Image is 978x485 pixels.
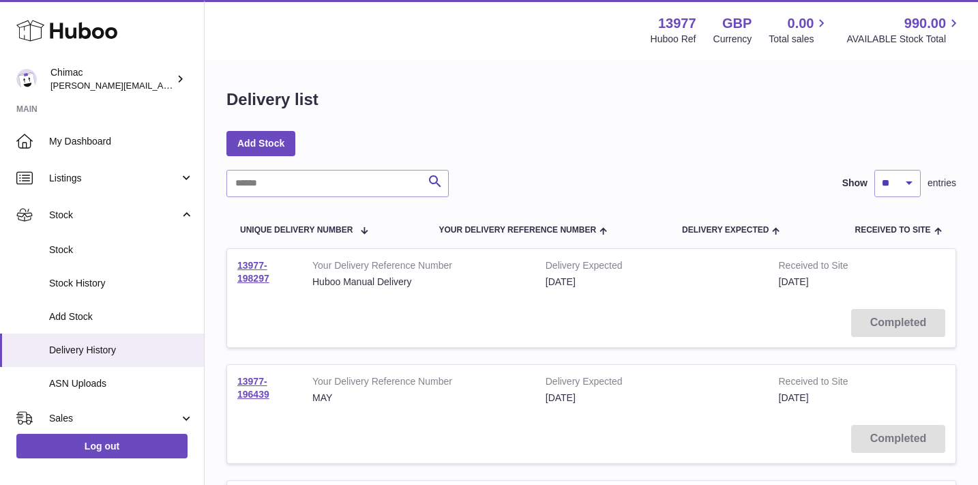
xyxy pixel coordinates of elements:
[846,33,962,46] span: AVAILABLE Stock Total
[546,259,758,276] strong: Delivery Expected
[49,377,194,390] span: ASN Uploads
[49,172,179,185] span: Listings
[237,376,269,400] a: 13977-196439
[713,33,752,46] div: Currency
[16,434,188,458] a: Log out
[49,244,194,256] span: Stock
[779,375,889,392] strong: Received to Site
[240,226,353,235] span: Unique Delivery Number
[769,33,829,46] span: Total sales
[49,277,194,290] span: Stock History
[312,259,525,276] strong: Your Delivery Reference Number
[546,392,758,405] div: [DATE]
[49,135,194,148] span: My Dashboard
[779,259,889,276] strong: Received to Site
[49,344,194,357] span: Delivery History
[658,14,696,33] strong: 13977
[855,226,930,235] span: Received to Site
[50,66,173,92] div: Chimac
[722,14,752,33] strong: GBP
[49,310,194,323] span: Add Stock
[546,276,758,289] div: [DATE]
[49,209,179,222] span: Stock
[312,375,525,392] strong: Your Delivery Reference Number
[226,131,295,156] a: Add Stock
[651,33,696,46] div: Huboo Ref
[237,260,269,284] a: 13977-198297
[50,80,273,91] span: [PERSON_NAME][EMAIL_ADDRESS][DOMAIN_NAME]
[769,14,829,46] a: 0.00 Total sales
[779,276,809,287] span: [DATE]
[928,177,956,190] span: entries
[226,89,318,111] h1: Delivery list
[846,14,962,46] a: 990.00 AVAILABLE Stock Total
[49,412,179,425] span: Sales
[788,14,814,33] span: 0.00
[842,177,868,190] label: Show
[312,276,525,289] div: Huboo Manual Delivery
[16,69,37,89] img: ellen@chimac.ie
[682,226,769,235] span: Delivery Expected
[439,226,596,235] span: Your Delivery Reference Number
[312,392,525,405] div: MAY
[546,375,758,392] strong: Delivery Expected
[779,392,809,403] span: [DATE]
[904,14,946,33] span: 990.00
